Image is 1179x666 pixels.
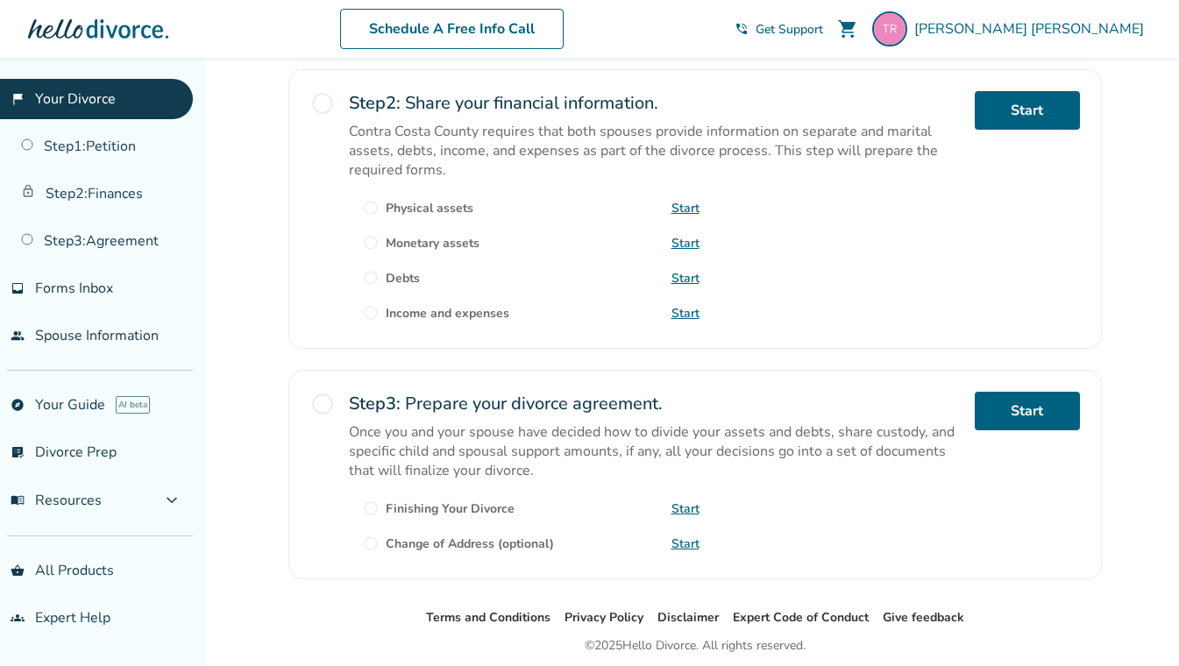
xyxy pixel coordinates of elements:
[363,500,379,516] span: radio_button_unchecked
[11,491,102,510] span: Resources
[11,611,25,625] span: groups
[349,422,961,480] p: Once you and your spouse have decided how to divide your assets and debts, share custody, and spe...
[733,609,869,626] a: Expert Code of Conduct
[340,9,564,49] a: Schedule A Free Info Call
[11,329,25,343] span: people
[11,398,25,412] span: explore
[363,270,379,286] span: radio_button_unchecked
[671,270,700,287] a: Start
[35,279,113,298] span: Forms Inbox
[671,500,700,517] a: Start
[349,392,961,415] h2: Prepare your divorce agreement.
[786,28,1179,666] iframe: Chat Widget
[735,22,749,36] span: phone_in_talk
[363,535,379,551] span: radio_button_unchecked
[349,91,401,115] strong: Step 2 :
[310,91,335,116] span: radio_button_unchecked
[426,609,550,626] a: Terms and Conditions
[386,535,554,552] div: Change of Address (optional)
[349,91,961,115] h2: Share your financial information.
[756,21,823,38] span: Get Support
[349,122,961,180] p: Contra Costa County requires that both spouses provide information on separate and marital assets...
[11,445,25,459] span: list_alt_check
[914,19,1151,39] span: [PERSON_NAME] [PERSON_NAME]
[735,21,823,38] a: phone_in_talkGet Support
[671,305,700,322] a: Start
[386,235,479,252] div: Monetary assets
[349,392,401,415] strong: Step 3 :
[671,235,700,252] a: Start
[363,305,379,321] span: radio_button_unchecked
[310,392,335,416] span: radio_button_unchecked
[11,563,25,577] span: shopping_basket
[386,270,420,287] div: Debts
[386,305,509,322] div: Income and expenses
[837,18,858,39] span: shopping_cart
[585,635,806,656] div: © 2025 Hello Divorce. All rights reserved.
[363,235,379,251] span: radio_button_unchecked
[386,500,515,517] div: Finishing Your Divorce
[11,493,25,507] span: menu_book
[671,535,700,552] a: Start
[872,11,907,46] img: tbromijn@yahoo.com
[116,396,150,414] span: AI beta
[11,281,25,295] span: inbox
[161,490,182,511] span: expand_more
[657,607,719,628] li: Disclaimer
[11,92,25,106] span: flag_2
[363,200,379,216] span: radio_button_unchecked
[386,200,473,216] div: Physical assets
[671,200,700,216] a: Start
[565,609,643,626] a: Privacy Policy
